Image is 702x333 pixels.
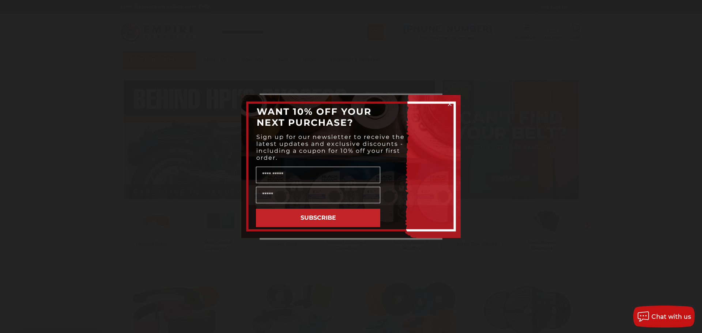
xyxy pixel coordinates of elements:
button: SUBSCRIBE [256,209,380,227]
button: Chat with us [633,306,695,328]
span: WANT 10% OFF YOUR NEXT PURCHASE? [257,106,371,128]
button: Close dialog [446,101,453,108]
span: Sign up for our newsletter to receive the latest updates and exclusive discounts - including a co... [256,133,405,161]
input: Email [256,187,380,203]
span: Chat with us [652,313,691,320]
